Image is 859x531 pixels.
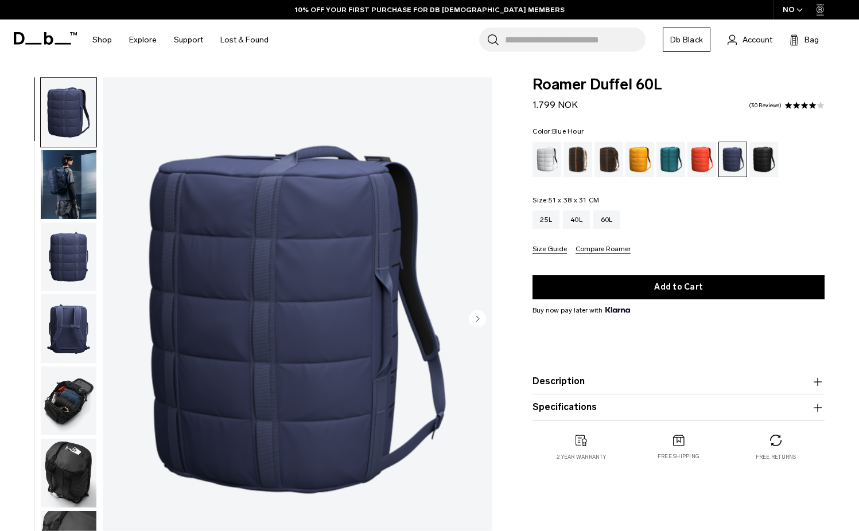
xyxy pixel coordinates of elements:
[532,401,825,415] button: Specifications
[532,197,599,204] legend: Size:
[40,294,97,364] button: Roamer Duffel 60L Blue Hour
[563,210,590,229] a: 40L
[749,142,778,177] a: Black Out
[84,19,277,60] nav: Main Navigation
[532,210,559,229] a: 25L
[656,142,685,177] a: Midnight Teal
[532,142,561,177] a: White Out
[41,150,96,219] img: Roamer Duffel 60L Blue Hour
[41,78,96,147] img: Roamer Duffel 60L Blue Hour
[40,438,97,508] button: Roamer Duffel 60L Blue Hour
[790,33,819,46] button: Bag
[174,19,203,60] a: Support
[687,142,716,177] a: Falu Red
[532,245,567,254] button: Size Guide
[469,310,486,329] button: Next slide
[728,33,772,46] a: Account
[40,222,97,292] button: Roamer Duffel 60L Blue Hour
[549,196,600,204] span: 51 x 38 x 31 CM
[658,452,699,460] p: Free shipping
[532,375,825,389] button: Description
[41,366,96,435] img: Roamer Duffel 60L Blue Hour
[41,439,96,507] img: Roamer Duffel 60L Blue Hour
[594,142,623,177] a: Espresso
[532,128,584,135] legend: Color:
[40,366,97,436] button: Roamer Duffel 60L Blue Hour
[41,294,96,363] img: Roamer Duffel 60L Blue Hour
[532,77,825,92] span: Roamer Duffel 60L
[129,19,157,60] a: Explore
[756,453,796,461] p: Free returns
[593,210,620,229] a: 60L
[295,5,565,15] a: 10% OFF YOUR FIRST PURCHASE FOR DB [DEMOGRAPHIC_DATA] MEMBERS
[92,19,112,60] a: Shop
[663,28,710,52] a: Db Black
[220,19,269,60] a: Lost & Found
[749,103,782,108] a: 30 reviews
[41,222,96,291] img: Roamer Duffel 60L Blue Hour
[563,142,592,177] a: Cappuccino
[625,142,654,177] a: Parhelion Orange
[40,77,97,147] button: Roamer Duffel 60L Blue Hour
[557,453,606,461] p: 2 year warranty
[532,305,630,315] span: Buy now pay later with
[605,307,630,313] img: {"height" => 20, "alt" => "Klarna"}
[743,34,772,46] span: Account
[532,99,578,110] span: 1.799 NOK
[552,127,584,135] span: Blue Hour
[576,245,631,254] button: Compare Roamer
[718,142,747,177] a: Blue Hour
[804,34,819,46] span: Bag
[40,150,97,220] button: Roamer Duffel 60L Blue Hour
[532,275,825,299] button: Add to Cart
